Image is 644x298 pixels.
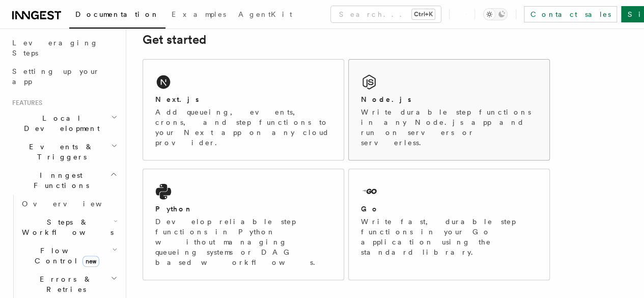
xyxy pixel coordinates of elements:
[8,142,111,162] span: Events & Triggers
[8,113,111,133] span: Local Development
[524,6,617,22] a: Contact sales
[18,217,114,237] span: Steps & Workflows
[412,9,435,19] kbd: Ctrl+K
[22,200,127,208] span: Overview
[8,109,120,138] button: Local Development
[69,3,165,29] a: Documentation
[18,213,120,241] button: Steps & Workflows
[18,241,120,270] button: Flow Controlnew
[18,195,120,213] a: Overview
[82,256,99,267] span: new
[8,170,110,191] span: Inngest Functions
[155,216,331,267] p: Develop reliable step functions in Python without managing queueing systems or DAG based workflows.
[348,59,550,160] a: Node.jsWrite durable step functions in any Node.js app and run on servers or serverless.
[12,67,100,86] span: Setting up your app
[331,6,441,22] button: Search...Ctrl+K
[8,99,42,107] span: Features
[155,94,199,104] h2: Next.js
[232,3,298,28] a: AgentKit
[18,274,110,294] span: Errors & Retries
[361,94,411,104] h2: Node.js
[361,107,537,148] p: Write durable step functions in any Node.js app and run on servers or serverless.
[8,34,120,62] a: Leveraging Steps
[12,39,98,57] span: Leveraging Steps
[361,216,537,257] p: Write fast, durable step functions in your Go application using the standard library.
[143,169,344,280] a: PythonDevelop reliable step functions in Python without managing queueing systems or DAG based wo...
[75,10,159,18] span: Documentation
[238,10,292,18] span: AgentKit
[143,33,206,47] a: Get started
[8,62,120,91] a: Setting up your app
[172,10,226,18] span: Examples
[155,204,193,214] h2: Python
[165,3,232,28] a: Examples
[483,8,508,20] button: Toggle dark mode
[348,169,550,280] a: GoWrite fast, durable step functions in your Go application using the standard library.
[155,107,331,148] p: Add queueing, events, crons, and step functions to your Next app on any cloud provider.
[361,204,379,214] h2: Go
[8,138,120,166] button: Events & Triggers
[8,166,120,195] button: Inngest Functions
[143,59,344,160] a: Next.jsAdd queueing, events, crons, and step functions to your Next app on any cloud provider.
[18,246,112,266] span: Flow Control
